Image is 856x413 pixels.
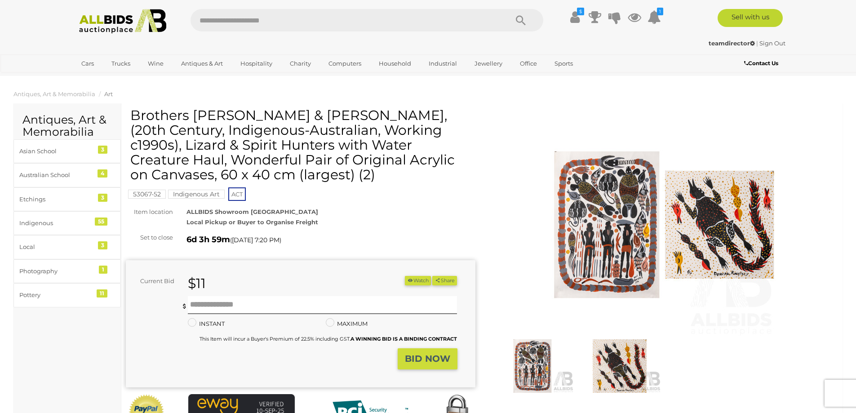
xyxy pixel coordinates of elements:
i: 1 [657,8,663,15]
span: [DATE] 7:20 PM [232,236,279,244]
a: 1 [648,9,661,25]
a: Indigenous 55 [13,211,121,235]
img: Brothers Duncan & Basil Roughsey, (20th Century, Indigenous-Australian, Working c1990s), Lizard &... [551,112,776,337]
img: Brothers Duncan & Basil Roughsey, (20th Century, Indigenous-Australian, Working c1990s), Lizard &... [491,339,574,393]
a: Wine [142,56,169,71]
div: Pottery [19,290,93,300]
a: Pottery 11 [13,283,121,307]
div: Etchings [19,194,93,204]
div: 11 [97,289,107,298]
a: Contact Us [744,58,781,68]
button: Search [498,9,543,31]
a: Hospitality [235,56,278,71]
strong: teamdirector [709,40,755,47]
a: Household [373,56,417,71]
a: 53067-52 [128,191,166,198]
mark: Indigenous Art [168,190,225,199]
a: Art [104,90,113,98]
a: $ [568,9,582,25]
div: Set to close [119,232,180,243]
span: ACT [228,187,246,201]
a: [GEOGRAPHIC_DATA] [75,71,151,86]
a: Australian School 4 [13,163,121,187]
div: 3 [98,194,107,202]
img: Brothers Duncan & Basil Roughsey, (20th Century, Indigenous-Australian, Working c1990s), Lizard &... [578,339,661,393]
button: Share [432,276,457,285]
a: Jewellery [469,56,508,71]
a: Antiques, Art & Memorabilia [13,90,95,98]
img: Allbids.com.au [74,9,172,34]
label: MAXIMUM [326,319,368,329]
a: Sell with us [718,9,783,27]
strong: $11 [188,275,206,292]
a: Local 3 [13,235,121,259]
a: Charity [284,56,317,71]
div: 4 [98,169,107,178]
li: Watch this item [405,276,431,285]
div: Local [19,242,93,252]
h2: Antiques, Art & Memorabilia [22,114,112,138]
div: Indigenous [19,218,93,228]
div: 55 [95,218,107,226]
div: Current Bid [126,276,181,286]
a: Sports [549,56,579,71]
a: Indigenous Art [168,191,225,198]
button: Watch [405,276,431,285]
small: This Item will incur a Buyer's Premium of 22.5% including GST. [200,336,457,342]
a: Etchings 3 [13,187,121,211]
a: Cars [75,56,100,71]
b: Contact Us [744,60,778,67]
button: BID NOW [398,348,457,369]
mark: 53067-52 [128,190,166,199]
a: Photography 1 [13,259,121,283]
b: A WINNING BID IS A BINDING CONTRACT [350,336,457,342]
a: Industrial [423,56,463,71]
span: ( ) [230,236,281,244]
span: | [756,40,758,47]
strong: ALLBIDS Showroom [GEOGRAPHIC_DATA] [186,208,318,215]
div: 1 [99,266,107,274]
strong: 6d 3h 59m [186,235,230,244]
a: teamdirector [709,40,756,47]
div: Item location [119,207,180,217]
div: Photography [19,266,93,276]
div: 3 [98,146,107,154]
a: Trucks [106,56,136,71]
a: Computers [323,56,367,71]
div: 3 [98,241,107,249]
strong: BID NOW [405,353,450,364]
a: Asian School 3 [13,139,121,163]
a: Sign Out [759,40,785,47]
h1: Brothers [PERSON_NAME] & [PERSON_NAME], (20th Century, Indigenous-Australian, Working c1990s), Li... [130,108,473,182]
a: Office [514,56,543,71]
strong: Local Pickup or Buyer to Organise Freight [186,218,318,226]
a: Antiques & Art [175,56,229,71]
i: $ [577,8,584,15]
div: Australian School [19,170,93,180]
div: Asian School [19,146,93,156]
label: INSTANT [188,319,225,329]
